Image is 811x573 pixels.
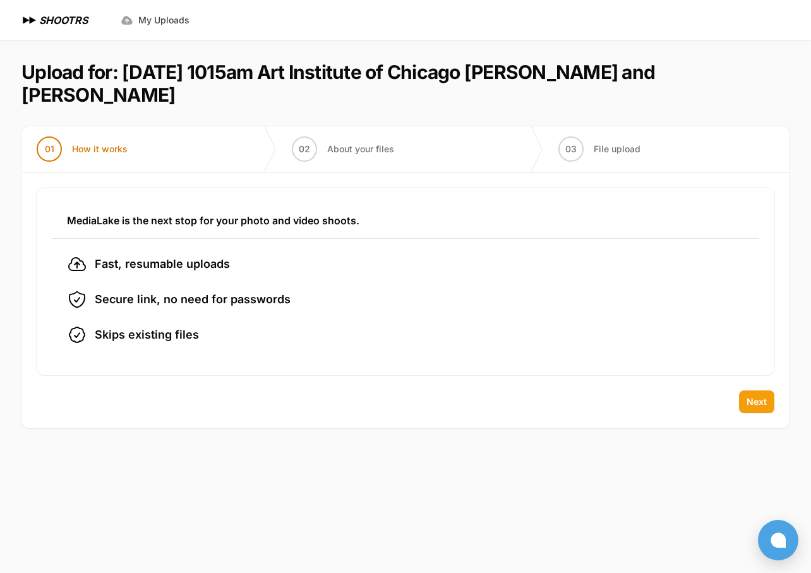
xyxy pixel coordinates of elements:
[739,390,774,413] button: Next
[138,14,189,27] span: My Uploads
[95,326,199,344] span: Skips existing files
[543,126,656,172] button: 03 File upload
[758,520,798,560] button: Open chat window
[95,255,230,273] span: Fast, resumable uploads
[72,143,128,155] span: How it works
[747,395,767,408] span: Next
[20,13,88,28] a: SHOOTRS SHOOTRS
[277,126,409,172] button: 02 About your files
[21,61,779,106] h1: Upload for: [DATE] 1015am Art Institute of Chicago [PERSON_NAME] and [PERSON_NAME]
[67,213,744,228] h3: MediaLake is the next stop for your photo and video shoots.
[20,13,39,28] img: SHOOTRS
[299,143,310,155] span: 02
[95,291,291,308] span: Secure link, no need for passwords
[45,143,54,155] span: 01
[39,13,88,28] h1: SHOOTRS
[594,143,640,155] span: File upload
[327,143,394,155] span: About your files
[21,126,143,172] button: 01 How it works
[113,9,197,32] a: My Uploads
[565,143,577,155] span: 03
